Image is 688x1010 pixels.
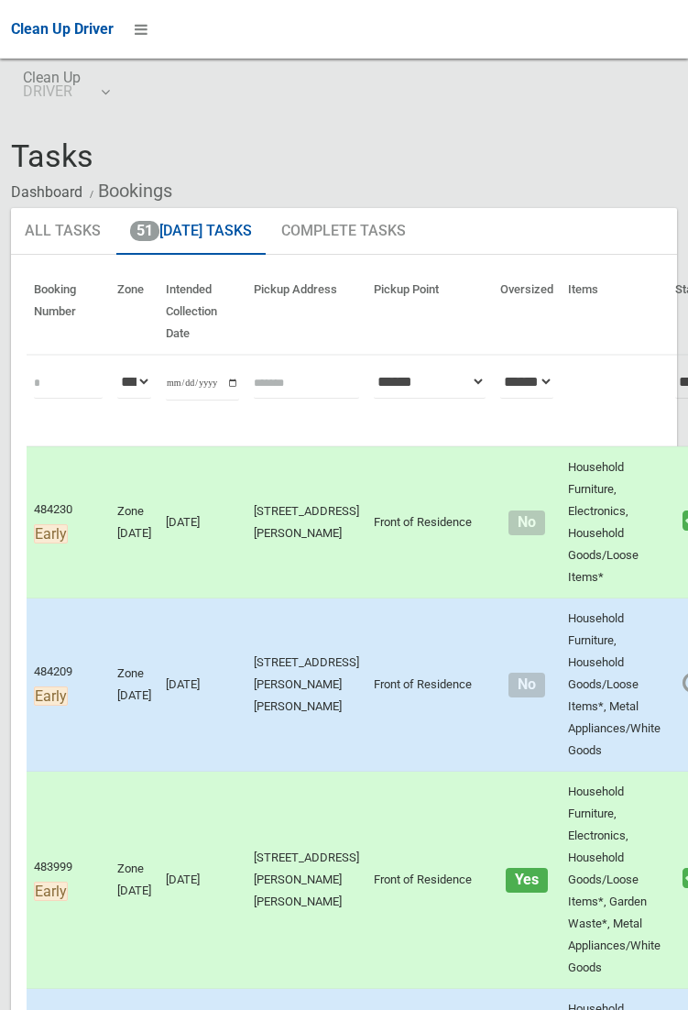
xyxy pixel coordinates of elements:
th: Pickup Address [246,269,366,355]
a: All Tasks [11,208,115,256]
td: [DATE] [158,598,246,772]
span: Tasks [11,137,93,174]
td: Household Furniture, Electronics, Household Goods/Loose Items*, Garden Waste*, Metal Appliances/W... [561,772,668,989]
td: Household Furniture, Household Goods/Loose Items*, Metal Appliances/White Goods [561,598,668,772]
span: Yes [506,868,547,893]
a: Complete Tasks [268,208,420,256]
h4: Oversized [500,873,553,888]
span: Early [34,524,68,543]
a: 51[DATE] Tasks [116,208,266,256]
li: Bookings [85,174,172,208]
th: Booking Number [27,269,110,355]
span: Clean Up Driver [11,20,114,38]
td: Front of Residence [366,598,493,772]
td: Front of Residence [366,772,493,989]
td: Zone [DATE] [110,772,158,989]
td: Front of Residence [366,446,493,598]
td: 484209 [27,598,110,772]
th: Zone [110,269,158,355]
span: Early [34,686,68,706]
h4: Normal sized [500,677,553,693]
td: [STREET_ADDRESS][PERSON_NAME] [246,446,366,598]
td: Zone [DATE] [110,446,158,598]
td: Zone [DATE] [110,598,158,772]
span: No [508,510,544,535]
td: 483999 [27,772,110,989]
h4: Normal sized [500,515,553,531]
a: Clean Up Driver [11,16,114,43]
th: Items [561,269,668,355]
span: 51 [130,221,159,241]
a: Clean UpDRIVER [11,59,120,117]
small: DRIVER [23,84,81,98]
td: [STREET_ADDRESS][PERSON_NAME][PERSON_NAME] [246,772,366,989]
th: Intended Collection Date [158,269,246,355]
td: [DATE] [158,772,246,989]
span: Clean Up [23,71,108,98]
span: No [508,673,544,697]
td: [STREET_ADDRESS][PERSON_NAME][PERSON_NAME] [246,598,366,772]
td: [DATE] [158,446,246,598]
span: Early [34,882,68,901]
a: Dashboard [11,183,82,201]
th: Pickup Point [366,269,493,355]
td: 484230 [27,446,110,598]
th: Oversized [493,269,561,355]
td: Household Furniture, Electronics, Household Goods/Loose Items* [561,446,668,598]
